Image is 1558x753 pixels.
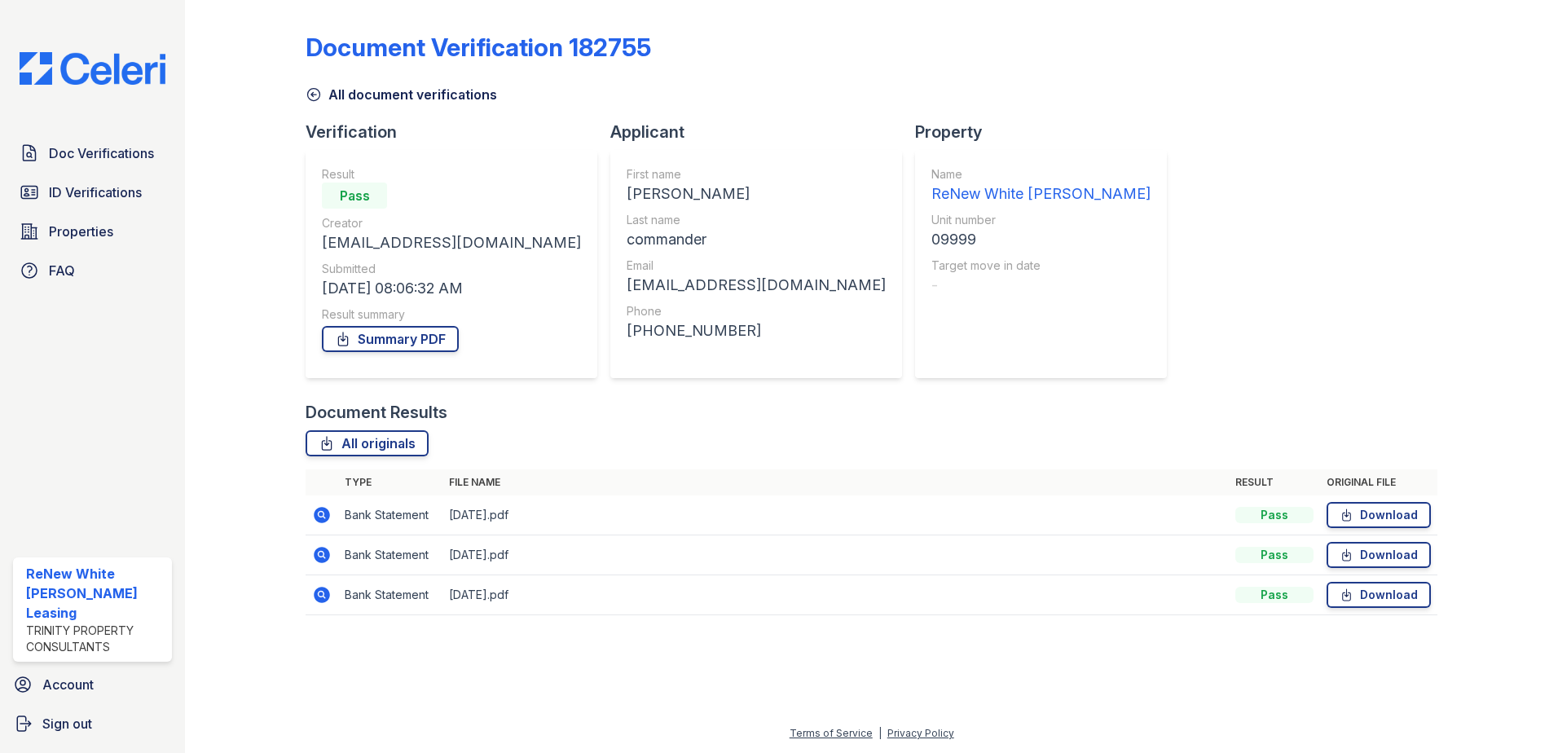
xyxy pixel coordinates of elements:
[42,675,94,694] span: Account
[49,261,75,280] span: FAQ
[627,319,886,342] div: [PHONE_NUMBER]
[49,183,142,202] span: ID Verifications
[13,137,172,170] a: Doc Verifications
[931,166,1151,183] div: Name
[1235,587,1314,603] div: Pass
[1235,547,1314,563] div: Pass
[627,228,886,251] div: commander
[322,261,581,277] div: Submitted
[306,401,447,424] div: Document Results
[7,668,178,701] a: Account
[338,535,442,575] td: Bank Statement
[931,212,1151,228] div: Unit number
[931,228,1151,251] div: 09999
[442,469,1229,495] th: File name
[322,215,581,231] div: Creator
[627,303,886,319] div: Phone
[1229,469,1320,495] th: Result
[627,212,886,228] div: Last name
[878,727,882,739] div: |
[322,306,581,323] div: Result summary
[49,143,154,163] span: Doc Verifications
[26,623,165,655] div: Trinity Property Consultants
[322,183,387,209] div: Pass
[306,121,610,143] div: Verification
[306,85,497,104] a: All document verifications
[1320,469,1437,495] th: Original file
[13,215,172,248] a: Properties
[931,274,1151,297] div: -
[322,166,581,183] div: Result
[42,714,92,733] span: Sign out
[931,183,1151,205] div: ReNew White [PERSON_NAME]
[306,33,651,62] div: Document Verification 182755
[627,274,886,297] div: [EMAIL_ADDRESS][DOMAIN_NAME]
[49,222,113,241] span: Properties
[306,430,429,456] a: All originals
[26,564,165,623] div: ReNew White [PERSON_NAME] Leasing
[887,727,954,739] a: Privacy Policy
[322,326,459,352] a: Summary PDF
[7,707,178,740] a: Sign out
[442,495,1229,535] td: [DATE].pdf
[931,166,1151,205] a: Name ReNew White [PERSON_NAME]
[915,121,1180,143] div: Property
[1327,542,1431,568] a: Download
[338,469,442,495] th: Type
[627,183,886,205] div: [PERSON_NAME]
[13,254,172,287] a: FAQ
[322,231,581,254] div: [EMAIL_ADDRESS][DOMAIN_NAME]
[322,277,581,300] div: [DATE] 08:06:32 AM
[442,575,1229,615] td: [DATE].pdf
[1327,502,1431,528] a: Download
[790,727,873,739] a: Terms of Service
[7,52,178,85] img: CE_Logo_Blue-a8612792a0a2168367f1c8372b55b34899dd931a85d93a1a3d3e32e68fde9ad4.png
[13,176,172,209] a: ID Verifications
[338,575,442,615] td: Bank Statement
[627,166,886,183] div: First name
[1235,507,1314,523] div: Pass
[338,495,442,535] td: Bank Statement
[442,535,1229,575] td: [DATE].pdf
[627,258,886,274] div: Email
[610,121,915,143] div: Applicant
[1327,582,1431,608] a: Download
[931,258,1151,274] div: Target move in date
